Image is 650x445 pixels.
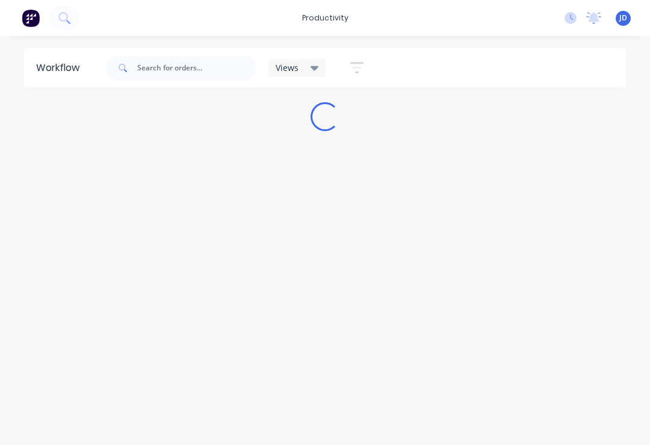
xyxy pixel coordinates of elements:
[22,9,40,27] img: Factory
[619,13,627,23] span: JD
[296,9,354,27] div: productivity
[276,61,299,74] span: Views
[36,61,85,75] div: Workflow
[137,56,256,80] input: Search for orders...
